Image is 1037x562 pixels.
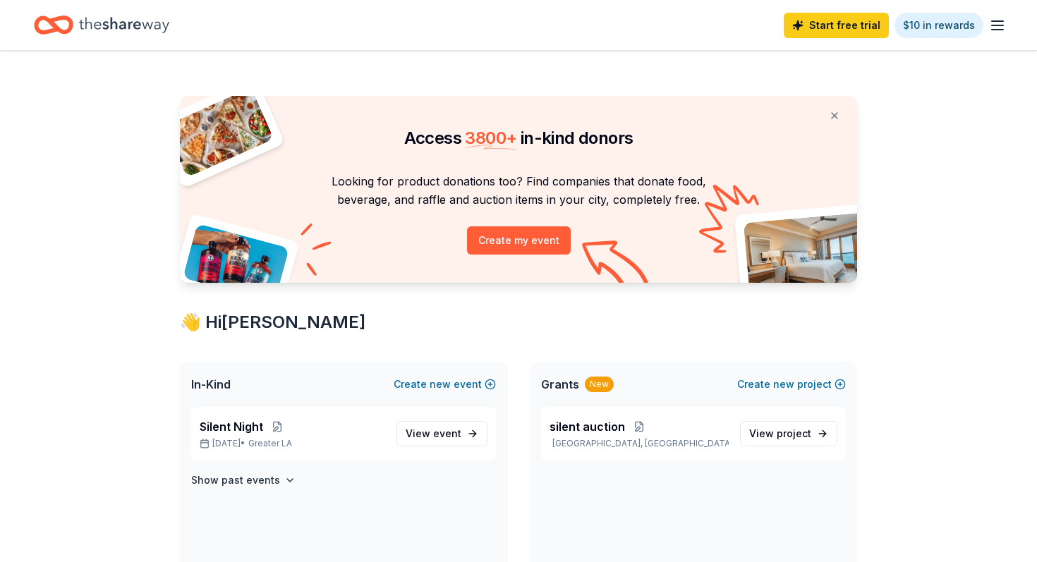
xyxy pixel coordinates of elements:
[164,87,274,178] img: Pizza
[404,128,633,148] span: Access in-kind donors
[550,438,729,449] p: [GEOGRAPHIC_DATA], [GEOGRAPHIC_DATA]
[200,438,385,449] p: [DATE] •
[541,376,579,393] span: Grants
[248,438,292,449] span: Greater LA
[585,377,614,392] div: New
[396,421,487,446] a: View event
[191,472,280,489] h4: Show past events
[749,425,811,442] span: View
[406,425,461,442] span: View
[467,226,571,255] button: Create my event
[777,427,811,439] span: project
[200,418,263,435] span: Silent Night
[895,13,983,38] a: $10 in rewards
[582,240,653,293] img: Curvy arrow
[433,427,461,439] span: event
[180,311,857,334] div: 👋 Hi [PERSON_NAME]
[784,13,889,38] a: Start free trial
[550,418,625,435] span: silent auction
[737,376,846,393] button: Createnewproject
[197,172,840,209] p: Looking for product donations too? Find companies that donate food, beverage, and raffle and auct...
[430,376,451,393] span: new
[465,128,516,148] span: 3800 +
[34,8,169,42] a: Home
[773,376,794,393] span: new
[740,421,837,446] a: View project
[191,376,231,393] span: In-Kind
[191,472,296,489] button: Show past events
[394,376,496,393] button: Createnewevent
